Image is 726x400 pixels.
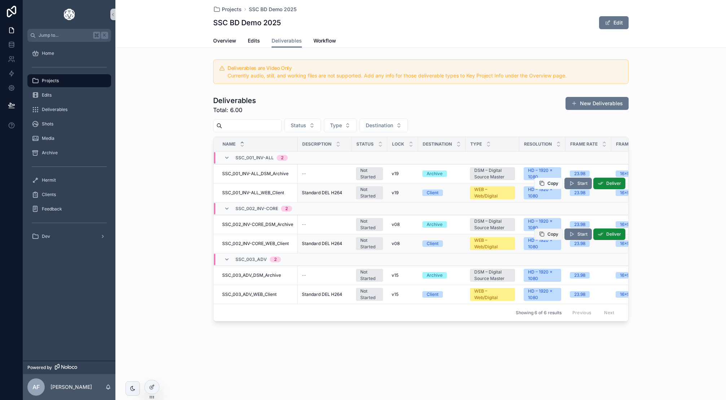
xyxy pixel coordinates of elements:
button: Select Button [324,119,357,132]
div: 16x9 [620,272,630,279]
a: 23.98 [570,240,607,247]
span: v15 [392,292,399,297]
span: Copy [547,181,558,186]
a: -- [302,171,347,177]
div: 23.98 [574,240,585,247]
a: DSM – Digital Source Master [470,269,515,282]
div: 2 [274,257,277,262]
a: WEB – Web/Digital [470,186,515,199]
span: Hermit [42,177,56,183]
a: 23.98 [570,190,607,196]
a: Archive [422,272,461,279]
span: Jump to... [39,32,90,38]
a: Shots [27,117,111,130]
div: Not Started [360,167,379,180]
span: Projects [42,78,59,84]
a: 16x9 [616,170,646,177]
button: Select Button [360,119,408,132]
span: SSC_003_ADV [236,257,267,262]
div: Not Started [360,186,379,199]
div: HD – 1920 x 1080 [528,186,557,199]
div: 16x9 [620,190,630,196]
div: HD – 1920 x 1080 [528,269,557,282]
button: Edit [599,16,629,29]
span: Edits [42,92,52,98]
a: Archive [422,221,461,228]
a: SSC_002_INV-CORE_WEB_Client [222,241,293,246]
a: v08 [392,241,414,246]
a: 16x9 [616,221,646,228]
a: 16x9 [616,190,646,196]
a: -- [302,272,347,278]
span: Deliver [606,231,621,237]
a: 23.98 [570,221,607,228]
div: 23.98 [574,272,585,279]
a: HD – 1920 x 1080 [524,237,561,250]
a: 16x9 [616,291,646,298]
span: v19 [392,171,399,177]
a: Deliverables [27,103,111,116]
span: Framing [616,141,636,147]
span: Feedback [42,206,62,212]
span: Home [42,50,54,56]
div: 23.98 [574,221,585,228]
button: Deliver [593,228,625,240]
a: Standard DEL H264 [302,190,347,196]
a: Client [422,240,461,247]
h5: Deliverables are Video Only [228,66,622,71]
div: Archive [427,221,443,228]
div: Not Started [360,218,379,231]
div: 16x9 [620,240,630,247]
a: HD – 1920 x 1080 [524,218,561,231]
a: SSC_001_INV-ALL_WEB_Client [222,190,293,196]
div: WEB – Web/Digital [474,186,511,199]
div: 2 [285,206,288,212]
span: Shots [42,121,53,127]
a: SSC_002_INV-CORE_DSM_Archive [222,222,293,227]
h1: SSC BD Demo 2025 [213,18,281,28]
div: DSM – Digital Source Master [474,167,511,180]
a: Projects [27,74,111,87]
a: Edits [248,34,260,49]
span: Total: 6.00 [213,106,256,114]
a: v19 [392,171,414,177]
a: Deliverables [272,34,302,48]
div: HD – 1920 x 1080 [528,288,557,301]
button: Copy [534,178,563,189]
span: Start [577,181,588,186]
span: v08 [392,241,400,246]
a: Edits [27,89,111,102]
a: Workflow [313,34,336,49]
span: -- [302,222,306,227]
a: Overview [213,34,236,49]
a: New Deliverables [566,97,629,110]
a: Feedback [27,203,111,215]
span: SSC_002_INV-CORE_WEB_Client [222,241,289,246]
span: Powered by [27,365,52,370]
div: 23.98 [574,291,585,298]
span: Standard DEL H264 [302,292,342,297]
a: Projects [213,6,242,13]
a: Standard DEL H264 [302,292,347,297]
span: Showing 6 of 6 results [516,310,562,316]
a: Standard DEL H264 [302,241,347,246]
div: 23.98 [574,170,585,177]
button: Start [564,178,592,189]
span: Deliverables [42,107,67,112]
a: -- [302,222,347,227]
div: Not Started [360,237,379,250]
a: v19 [392,190,414,196]
a: Dev [27,230,111,243]
a: Not Started [356,167,383,180]
span: v08 [392,222,400,227]
div: Currently audio, still, and working files are not supported. Add any info for those deliverable t... [228,72,622,79]
a: Home [27,47,111,60]
div: scrollable content [23,42,115,252]
div: 16x9 [620,170,630,177]
span: Description [302,141,331,147]
div: Not Started [360,288,379,301]
div: Archive [427,272,443,279]
div: 2 [281,155,283,161]
a: SSC BD Demo 2025 [249,6,296,13]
